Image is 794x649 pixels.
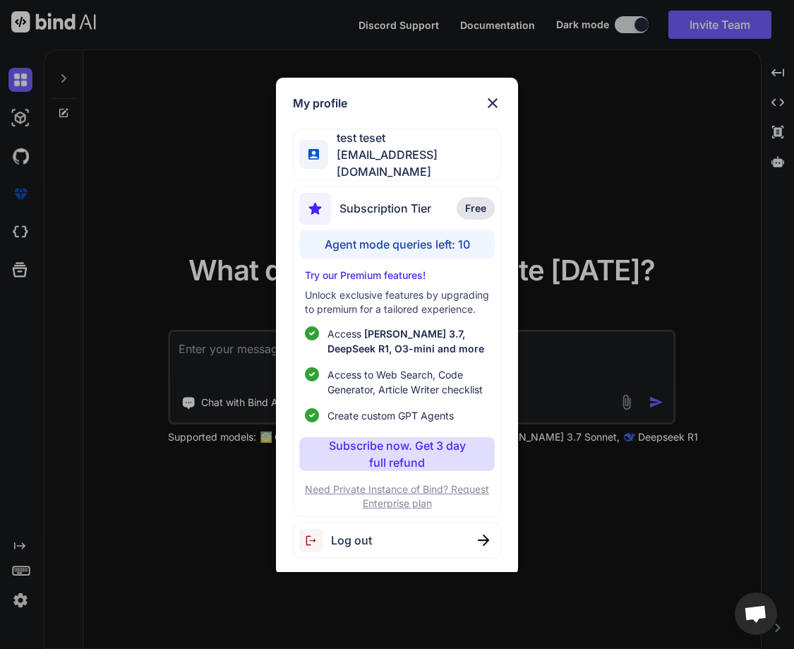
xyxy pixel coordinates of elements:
[339,200,431,217] span: Subscription Tier
[305,326,319,340] img: checklist
[299,529,331,552] img: logout
[293,95,347,112] h1: My profile
[478,535,489,546] img: close
[305,408,319,422] img: checklist
[299,230,495,258] div: Agent mode queries left: 10
[299,193,331,225] img: subscription
[299,437,495,471] button: Subscribe now. Get 3 day full refund
[327,328,484,355] span: [PERSON_NAME] 3.7, DeepSeek R1, O3-mini and more
[327,326,490,356] p: Access
[308,149,320,160] img: profile
[327,437,468,471] p: Subscribe now. Get 3 day full refund
[328,146,500,180] span: [EMAIL_ADDRESS][DOMAIN_NAME]
[327,408,454,423] span: Create custom GPT Agents
[327,367,490,397] span: Access to Web Search, Code Generator, Article Writer checklist
[305,288,490,316] p: Unlock exclusive features by upgrading to premium for a tailored experience.
[465,201,486,215] span: Free
[299,482,495,511] p: Need Private Instance of Bind? Request Enterprise plan
[484,95,501,112] img: close
[735,593,777,635] div: Open chat
[331,532,372,549] span: Log out
[305,367,319,381] img: checklist
[305,268,490,282] p: Try our Premium features!
[328,129,500,146] span: test teset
